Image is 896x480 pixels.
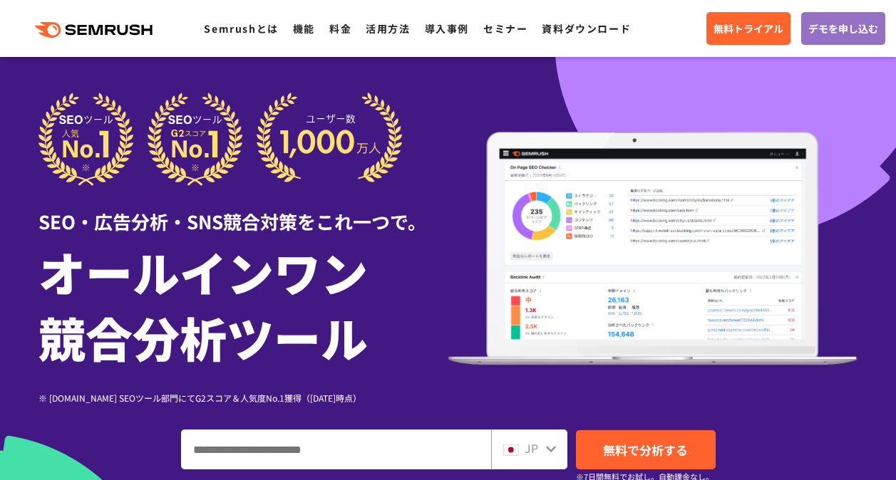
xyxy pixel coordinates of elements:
span: 無料トライアル [714,21,783,36]
a: 無料で分析する [576,430,716,469]
a: Semrushとは [204,21,278,36]
a: セミナー [483,21,527,36]
div: ※ [DOMAIN_NAME] SEOツール部門にてG2スコア＆人気度No.1獲得（[DATE]時点） [38,391,448,405]
a: デモを申し込む [801,12,885,45]
input: ドメイン、キーワードまたはURLを入力してください [182,430,490,469]
a: 機能 [293,21,315,36]
a: 資料ダウンロード [542,21,631,36]
a: 導入事例 [425,21,469,36]
h1: オールインワン 競合分析ツール [38,239,448,370]
span: JP [525,439,538,456]
a: 料金 [329,21,351,36]
span: デモを申し込む [808,21,878,36]
a: 無料トライアル [706,12,791,45]
span: 無料で分析する [603,441,688,459]
a: 活用方法 [366,21,410,36]
div: SEO・広告分析・SNS競合対策をこれ一つで。 [38,186,448,235]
